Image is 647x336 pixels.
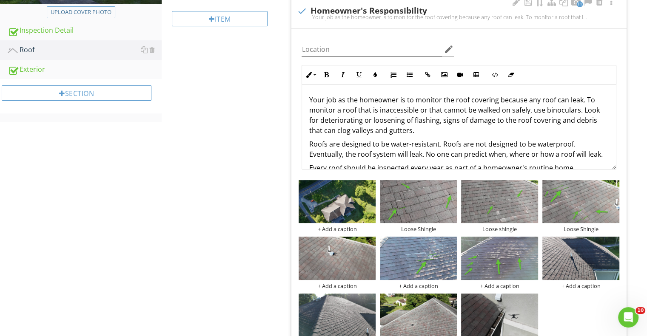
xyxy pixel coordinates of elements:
[299,282,376,289] div: + Add a caption
[309,95,609,136] p: Your job as the homeowner is to monitor the roof covering because any roof can leak. To monitor a...
[334,67,351,83] button: Italic (Ctrl+I)
[468,67,484,83] button: Insert Table
[577,1,583,7] span: 11
[47,6,115,18] button: Upload cover photo
[542,282,619,289] div: + Add a caption
[2,85,151,101] div: Section
[51,8,111,17] div: Upload cover photo
[419,67,436,83] button: Insert Link (Ctrl+K)
[436,67,452,83] button: Insert Image (Ctrl+P)
[542,180,619,223] img: data
[380,282,457,289] div: + Add a caption
[502,67,519,83] button: Clear Formatting
[401,67,417,83] button: Unordered List
[461,180,538,223] img: data
[636,307,645,314] span: 10
[380,180,457,223] img: data
[385,67,401,83] button: Ordered List
[299,226,376,232] div: + Add a caption
[351,67,367,83] button: Underline (Ctrl+U)
[309,163,609,193] p: Every roof should be inspected every year as part of a homeowner's routine home maintenance plan....
[302,42,442,56] input: Location
[461,226,538,232] div: Loose shingle
[444,44,454,54] i: edit
[309,139,609,159] p: Roofs are designed to be water-resistant. Roofs are not designed to be waterproof. Eventually, th...
[618,307,638,328] iframe: Intercom live chat
[8,25,162,36] div: Inspection Detail
[542,237,619,280] img: data
[8,64,162,75] div: Exterior
[380,237,457,280] img: data
[318,67,334,83] button: Bold (Ctrl+B)
[461,282,538,289] div: + Add a caption
[302,67,318,83] button: Inline Style
[542,226,619,232] div: Loose Shingle
[299,180,376,223] img: data
[299,237,376,280] img: data
[452,67,468,83] button: Insert Video
[8,45,162,56] div: Roof
[367,67,383,83] button: Colors
[296,14,621,20] div: Your job as the homeowner is to monitor the roof covering because any roof can leak. To monitor a...
[486,67,502,83] button: Code View
[172,11,268,26] div: Item
[461,237,538,280] img: data
[380,226,457,232] div: Loose Shingle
